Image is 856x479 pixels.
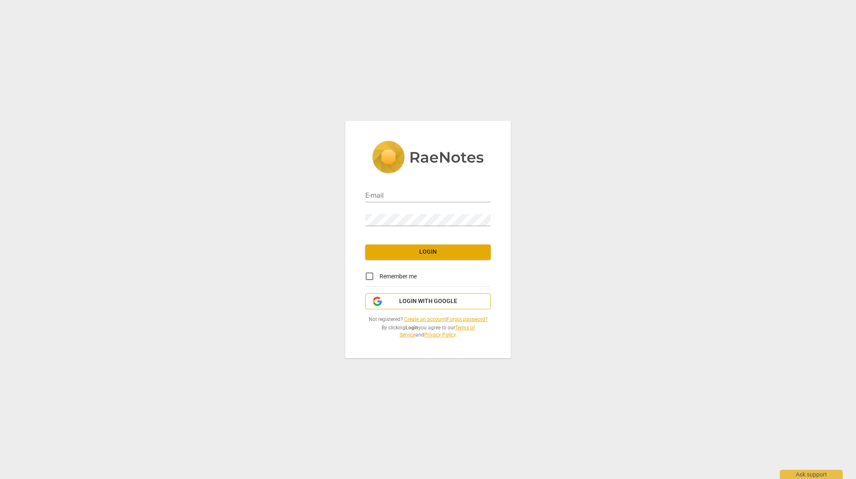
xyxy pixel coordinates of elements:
[447,316,488,322] a: Forgot password?
[399,297,457,306] span: Login with Google
[372,248,484,256] span: Login
[365,316,491,323] span: Not registered? |
[404,316,446,322] a: Create an account
[780,470,843,479] div: Ask support
[365,293,491,309] button: Login with Google
[372,141,484,175] img: 5ac2273c67554f335776073100b6d88f.svg
[424,332,456,338] a: Privacy Policy
[400,325,475,338] a: Terms of Service
[405,325,418,331] b: Login
[365,324,491,338] span: By clicking you agree to our and .
[380,272,417,281] span: Remember me
[365,245,491,260] button: Login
